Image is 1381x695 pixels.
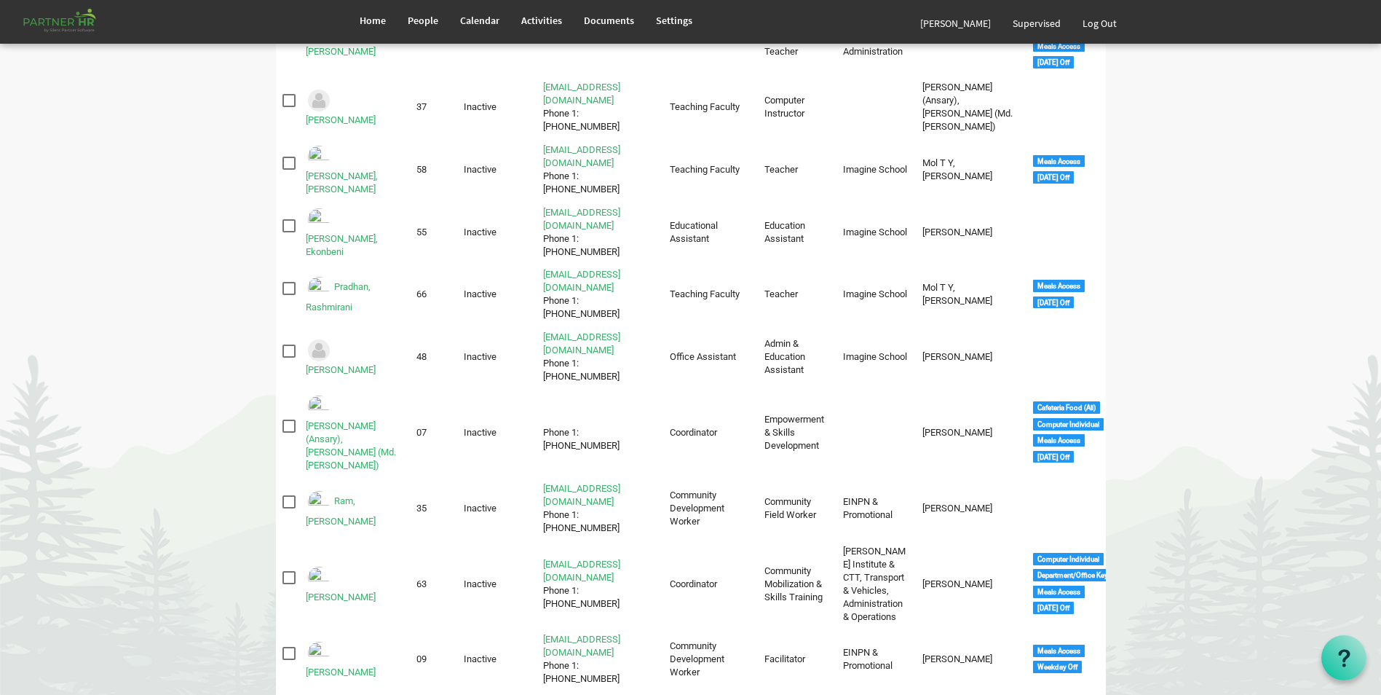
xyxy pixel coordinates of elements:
div: Cafeteria Food (All) [1033,401,1100,414]
td: Inactive column header Personnel Type [457,542,537,627]
td: 63 column header ID [410,542,457,627]
td: checkbox [276,631,300,689]
div: Meals Access [1033,280,1085,292]
div: Weekday Off [1033,661,1082,673]
span: Settings [656,14,692,27]
span: Supervised [1013,17,1061,30]
td: Community Development Worker column header Position [662,631,757,689]
span: People [408,14,438,27]
img: Emp-9484897a-112a-4015-9939-03f87c8d347a.png [306,565,332,591]
td: checkbox [276,542,300,627]
div: Computer Individual [1033,553,1104,565]
a: [EMAIL_ADDRESS][DOMAIN_NAME] [543,331,620,356]
td: rashmiranipradhan@imagineschools.inPhone 1: +917855901012 is template cell column header Contact ... [537,266,663,324]
img: Emp-04cbbcd9-f723-4134-9845-69a1c6379063.png [306,275,332,301]
a: Ram, [PERSON_NAME] [306,495,376,527]
td: Mol T Y, Smitha column header Supervisor [916,141,1026,199]
td: <div class="tag label label-default">Meals Access</div> <div class="tag label label-default">Week... [1026,631,1106,689]
div: Meals Access [1033,645,1085,657]
td: Coordinator column header Position [662,542,757,627]
td: Pradhan, Rashmirani is template cell column header Full Name [299,266,410,324]
a: Pradhan, Rashmirani [306,282,371,313]
td: Education Assistant column header Job Title [758,203,837,262]
td: Patton, Ekonbeni is template cell column header Full Name [299,203,410,262]
td: <div class="tag label label-default">Meals Access</div> <div class="tag label label-default">Sund... [1026,266,1106,324]
td: checkbox [276,78,300,136]
td: 07 column header ID [410,390,457,475]
div: [DATE] Off [1033,451,1074,463]
a: [EMAIL_ADDRESS][DOMAIN_NAME] [543,144,620,168]
td: Educational Assistant column header Position [662,203,757,262]
td: Teaching Faculty column header Position [662,141,757,199]
td: Community Development Worker column header Position [662,479,757,538]
td: checkbox [276,328,300,386]
td: Pragati Institute & CTT, Transport & Vehicles, Administration & Operations column header Departments [836,542,916,627]
a: [PERSON_NAME] [306,46,376,57]
span: Documents [584,14,634,27]
img: Emp-56b471f9-75bd-439e-bb9b-38b6b57fef05.png [306,144,332,170]
td: ekonbeninaga@gmail.comPhone 1: +918837285150 is template cell column header Contact Info [537,203,663,262]
a: [PERSON_NAME] (Ansary), [PERSON_NAME] (Md. [PERSON_NAME]) [306,420,396,471]
div: Department/Office Keys [1033,569,1116,581]
a: [PERSON_NAME] [306,667,376,678]
a: [PERSON_NAME] [909,3,1002,44]
td: Roul, Gajendra is template cell column header Full Name [299,542,410,627]
span: Activities [521,14,562,27]
td: Imagine School column header Departments [836,203,916,262]
div: Meals Access [1033,586,1085,598]
td: <div class="tag label label-default">Cafeteria Food (All)</div> <div class="tag label label-defau... [1026,390,1106,475]
td: Empowerment & Skills Development column header Job Title [758,390,837,475]
td: checkbox [276,203,300,262]
td: Computer Instructor column header Job Title [758,78,837,136]
td: Subudhi, Sasmita column header Supervisor [916,328,1026,386]
td: Teaching Faculty column header Position [662,266,757,324]
td: <div class="tag label label-default">Meals Access</div> <div class="tag label label-default">Sund... [1026,141,1106,199]
td: Community Field Worker column header Job Title [758,479,837,538]
td: Inactive column header Personnel Type [457,141,537,199]
a: [EMAIL_ADDRESS][DOMAIN_NAME] [543,269,620,293]
td: Community Mobilization & Skills Training column header Job Title [758,542,837,627]
td: column header Tags [1026,78,1106,136]
td: Inactive column header Personnel Type [457,78,537,136]
td: Subudhi, Sasmita column header Supervisor [916,203,1026,262]
td: Teacher column header Job Title [758,141,837,199]
td: checkbox [276,390,300,475]
td: Inactive column header Personnel Type [457,203,537,262]
a: Supervised [1002,3,1072,44]
td: pragaticenter@stepind.orgPhone 1: +919438145080 is template cell column header Contact Info [537,542,663,627]
td: Imagine School column header Departments [836,266,916,324]
div: [DATE] Off [1033,56,1074,68]
div: Meals Access [1033,40,1085,52]
span: Calendar [460,14,499,27]
td: Rout, Subashis column header Supervisor [916,390,1026,475]
td: Raju (Ansary), David (Md. Nur Ali) is template cell column header Full Name [299,390,410,475]
a: [PERSON_NAME], [PERSON_NAME] [306,170,378,195]
a: [EMAIL_ADDRESS][DOMAIN_NAME] [543,634,620,658]
a: [PERSON_NAME] [306,114,376,125]
td: banitaraj100@gmail.comPhone 1: +918249256497 is template cell column header Contact Info [537,328,663,386]
td: column header Departments [836,390,916,475]
td: column header Tags [1026,203,1106,262]
td: Mol T Y, Smitha column header Supervisor [916,266,1026,324]
td: Ram, Subrat is template cell column header Full Name [299,479,410,538]
td: Office Assistant column header Position [662,328,757,386]
a: [EMAIL_ADDRESS][DOMAIN_NAME] [543,483,620,507]
td: Raj, Banita is template cell column header Full Name [299,328,410,386]
a: Log Out [1072,3,1128,44]
td: Raju (Ansary), David (Md. Nur Ali) column header Supervisor [916,78,1026,136]
td: 35 column header ID [410,479,457,538]
td: Inactive column header Personnel Type [457,631,537,689]
img: Emp-08c229d4-c483-42f3-b972-a10a351316e7.png [306,206,332,232]
div: [DATE] Off [1033,171,1074,184]
a: [EMAIL_ADDRESS][DOMAIN_NAME] [543,559,620,583]
td: column header Tags [1026,479,1106,538]
td: Phone 1: +919777504848 is template cell column header Contact Info [537,390,663,475]
div: Meals Access [1033,155,1085,168]
span: Home [360,14,386,27]
td: Coordinator column header Position [662,390,757,475]
td: Admin & Education Assistant column header Job Title [758,328,837,386]
div: [DATE] Off [1033,602,1074,614]
td: 48 column header ID [410,328,457,386]
td: EINPN & Promotional column header Departments [836,479,916,538]
td: parikshitpatra702@gmail.comPhone 1: +919337168174 is template cell column header Contact Info [537,78,663,136]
